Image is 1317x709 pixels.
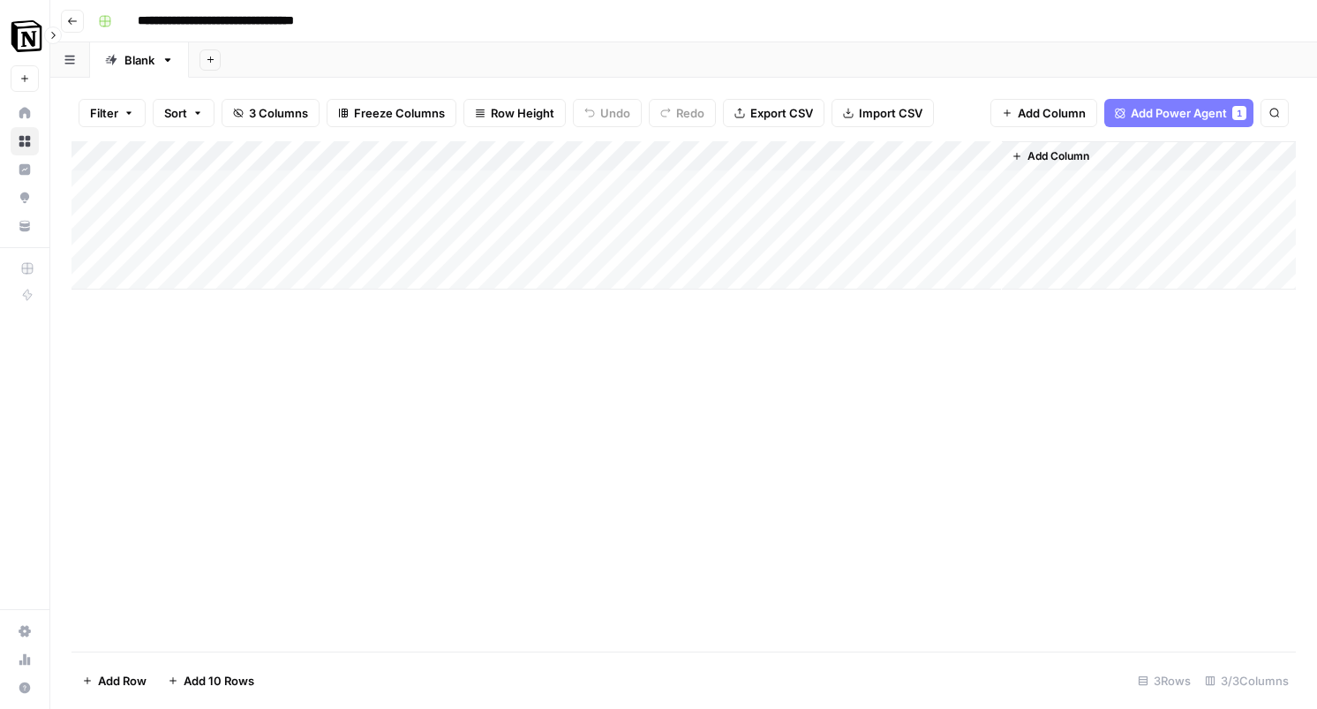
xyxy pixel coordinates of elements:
span: Add 10 Rows [184,672,254,690]
a: Your Data [11,212,39,240]
div: 3/3 Columns [1198,667,1296,695]
span: Add Column [1018,104,1086,122]
button: Add Power Agent1 [1104,99,1253,127]
button: Redo [649,99,716,127]
span: Row Height [491,104,554,122]
button: Add 10 Rows [157,667,265,695]
span: Export CSV [750,104,813,122]
div: 3 Rows [1131,667,1198,695]
span: Undo [600,104,630,122]
span: Add Column [1027,148,1089,164]
img: Notion Logo [11,20,42,52]
button: Add Row [71,667,157,695]
button: Export CSV [723,99,824,127]
span: Add Power Agent [1131,104,1227,122]
button: Workspace: Notion [11,14,39,58]
span: Filter [90,104,118,122]
button: Sort [153,99,214,127]
a: Insights [11,155,39,184]
a: Browse [11,127,39,155]
button: Undo [573,99,642,127]
button: Help + Support [11,674,39,702]
span: 3 Columns [249,104,308,122]
div: Blank [124,51,154,69]
a: Opportunities [11,184,39,212]
button: Import CSV [832,99,934,127]
a: Blank [90,42,189,78]
span: Import CSV [859,104,922,122]
span: Add Row [98,672,147,690]
a: Usage [11,645,39,674]
button: Row Height [463,99,566,127]
span: Freeze Columns [354,104,445,122]
span: Redo [676,104,704,122]
div: 1 [1232,106,1246,120]
span: 1 [1237,106,1242,120]
button: Add Column [1005,145,1096,168]
button: Filter [79,99,146,127]
a: Settings [11,617,39,645]
button: 3 Columns [222,99,320,127]
a: Home [11,99,39,127]
button: Add Column [990,99,1097,127]
button: Freeze Columns [327,99,456,127]
span: Sort [164,104,187,122]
